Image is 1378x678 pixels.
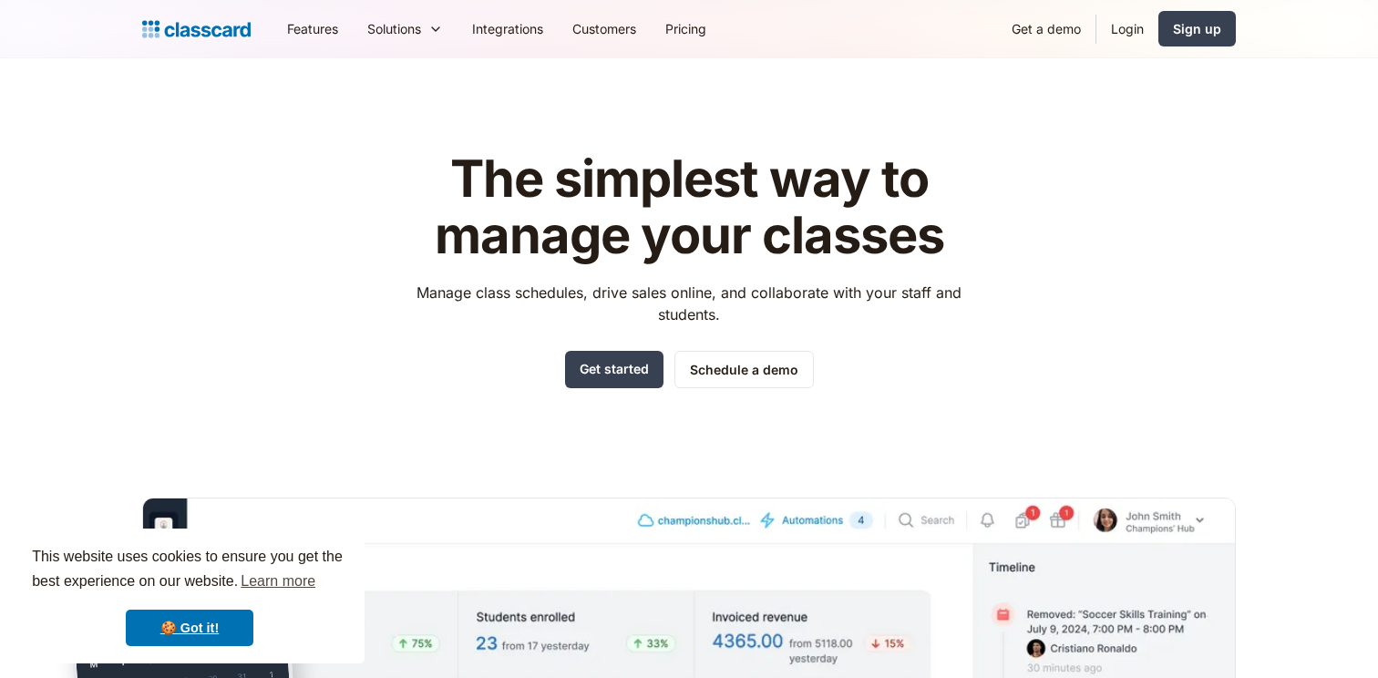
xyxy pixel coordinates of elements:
[273,8,353,49] a: Features
[458,8,558,49] a: Integrations
[1096,8,1158,49] a: Login
[238,568,318,595] a: learn more about cookies
[32,546,347,595] span: This website uses cookies to ensure you get the best experience on our website.
[353,8,458,49] div: Solutions
[651,8,721,49] a: Pricing
[126,610,253,646] a: dismiss cookie message
[1158,11,1236,46] a: Sign up
[558,8,651,49] a: Customers
[674,351,814,388] a: Schedule a demo
[400,282,979,325] p: Manage class schedules, drive sales online, and collaborate with your staff and students.
[142,16,251,42] a: home
[400,151,979,263] h1: The simplest way to manage your classes
[997,8,1095,49] a: Get a demo
[367,19,421,38] div: Solutions
[565,351,663,388] a: Get started
[1173,19,1221,38] div: Sign up
[15,529,365,663] div: cookieconsent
